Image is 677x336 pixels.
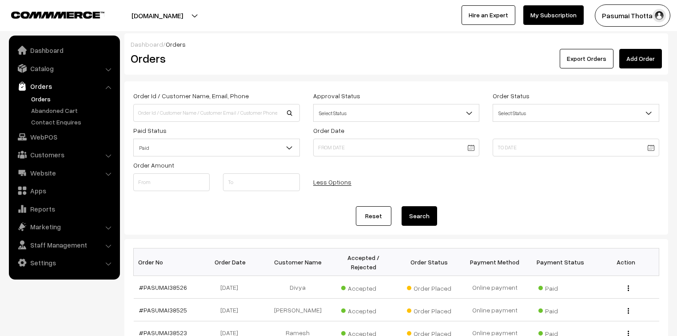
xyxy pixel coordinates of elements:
button: Search [402,206,437,226]
a: Reset [356,206,391,226]
th: Customer Name [265,248,331,276]
td: [PERSON_NAME] [265,299,331,321]
label: Order Status [493,91,530,100]
a: Dashboard [11,42,117,58]
span: Paid [134,140,299,156]
th: Order No [134,248,199,276]
a: Customers [11,147,117,163]
a: Staff Management [11,237,117,253]
a: Website [11,165,117,181]
span: Accepted [341,281,386,293]
a: Less Options [313,178,351,186]
input: Order Id / Customer Name / Customer Email / Customer Phone [133,104,300,122]
span: Paid [538,281,583,293]
th: Accepted / Rejected [331,248,396,276]
button: [DOMAIN_NAME] [100,4,214,27]
th: Payment Method [462,248,528,276]
img: Menu [628,308,629,314]
label: Approval Status [313,91,360,100]
h2: Orders [131,52,299,65]
td: Online payment [462,276,528,299]
span: Paid [538,304,583,316]
span: Accepted [341,304,386,316]
a: My Subscription [523,5,584,25]
label: Paid Status [133,126,167,135]
a: Catalog [11,60,117,76]
a: #PASUMAI38526 [139,284,187,291]
span: Select Status [493,104,659,122]
span: Order Placed [407,304,451,316]
input: To [223,173,299,191]
label: Order Amount [133,160,174,170]
span: Paid [133,139,300,156]
a: Contact Enquires [29,117,117,127]
div: / [131,40,662,49]
td: Divya [265,276,331,299]
span: Select Status [493,105,659,121]
label: Order Date [313,126,344,135]
a: Reports [11,201,117,217]
button: Export Orders [560,49,613,68]
a: COMMMERCE [11,9,89,20]
th: Order Date [199,248,265,276]
a: Apps [11,183,117,199]
img: Menu [628,285,629,291]
a: Marketing [11,219,117,235]
td: Online payment [462,299,528,321]
th: Order Status [396,248,462,276]
input: From Date [313,139,480,156]
a: Orders [11,78,117,94]
span: Select Status [314,105,479,121]
a: #PASUMAI38525 [139,306,187,314]
td: [DATE] [199,276,265,299]
span: Order Placed [407,281,451,293]
label: Order Id / Customer Name, Email, Phone [133,91,249,100]
span: Orders [166,40,186,48]
a: WebPOS [11,129,117,145]
a: Add Order [619,49,662,68]
img: user [653,9,666,22]
a: Orders [29,94,117,104]
img: COMMMERCE [11,12,104,18]
a: Settings [11,255,117,271]
a: Abandoned Cart [29,106,117,115]
input: To Date [493,139,659,156]
td: [DATE] [199,299,265,321]
span: Select Status [313,104,480,122]
button: Pasumai Thotta… [595,4,670,27]
th: Action [593,248,659,276]
input: From [133,173,210,191]
a: Hire an Expert [462,5,515,25]
a: Dashboard [131,40,163,48]
th: Payment Status [528,248,593,276]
